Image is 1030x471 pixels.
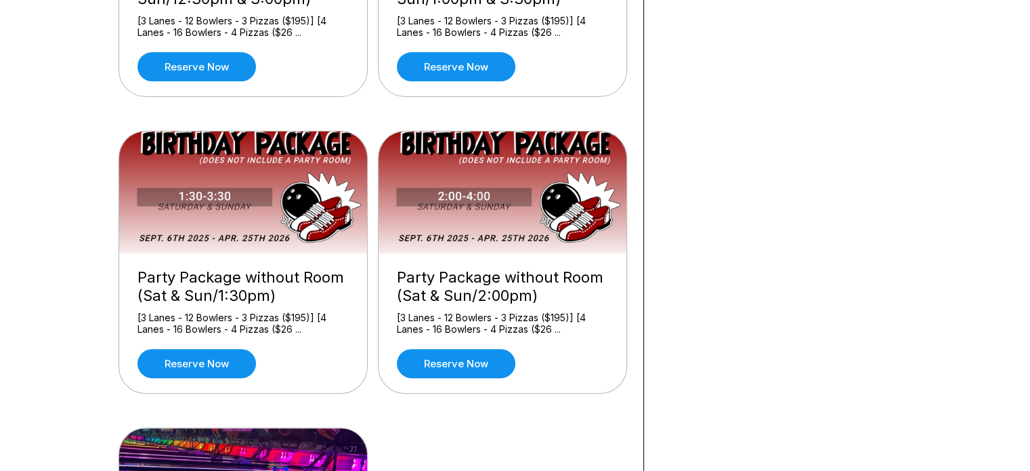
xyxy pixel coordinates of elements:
a: Reserve now [397,52,515,81]
img: Party Package without Room (Sat & Sun/1:30pm) [119,131,368,253]
a: Reserve now [137,349,256,378]
div: [3 Lanes - 12 Bowlers - 3 Pizzas ($195)] [4 Lanes - 16 Bowlers - 4 Pizzas ($26 ... [397,312,608,335]
div: Party Package without Room (Sat & Sun/1:30pm) [137,268,349,305]
div: [3 Lanes - 12 Bowlers - 3 Pizzas ($195)] [4 Lanes - 16 Bowlers - 4 Pizzas ($26 ... [137,15,349,39]
a: Reserve now [397,349,515,378]
img: Party Package without Room (Sat & Sun/2:00pm) [379,131,628,253]
a: Reserve now [137,52,256,81]
div: [3 Lanes - 12 Bowlers - 3 Pizzas ($195)] [4 Lanes - 16 Bowlers - 4 Pizzas ($26 ... [397,15,608,39]
div: [3 Lanes - 12 Bowlers - 3 Pizzas ($195)] [4 Lanes - 16 Bowlers - 4 Pizzas ($26 ... [137,312,349,335]
div: Party Package without Room (Sat & Sun/2:00pm) [397,268,608,305]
